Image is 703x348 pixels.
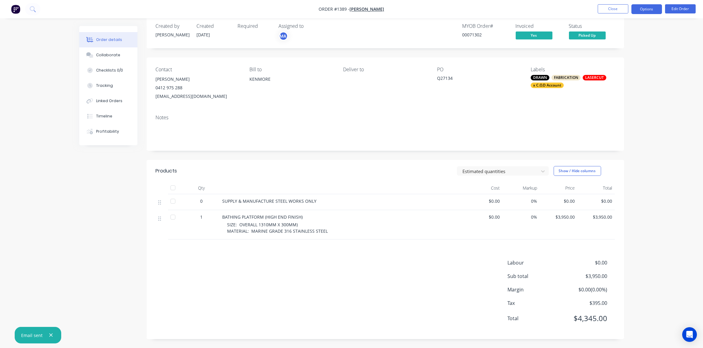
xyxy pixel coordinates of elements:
[79,32,137,47] button: Order details
[279,31,288,41] button: MA
[569,31,606,41] button: Picked Up
[467,198,500,204] span: $0.00
[222,198,317,204] span: SUPPLY & MANUFACTURE STEEL WORKS ONLY
[562,313,607,324] span: $4,345.00
[156,23,189,29] div: Created by
[197,23,230,29] div: Created
[516,31,552,39] span: Yes
[631,4,662,14] button: Options
[319,6,350,12] span: Order #1389 -
[665,4,696,13] button: Edit Order
[156,83,240,92] div: 0412 975 288
[279,23,340,29] div: Assigned to
[11,5,20,14] img: Factory
[531,75,549,80] div: DRAWN
[96,37,122,43] div: Order details
[562,286,607,293] span: $0.00 ( 0.00 %)
[156,67,240,72] div: Contact
[437,67,521,72] div: PO
[682,327,697,342] div: Open Intercom Messenger
[508,259,562,266] span: Labour
[96,52,120,58] div: Collaborate
[577,182,615,194] div: Total
[79,47,137,63] button: Collaborate
[238,23,271,29] div: Required
[227,222,328,234] span: SIZE: OVERALL 1310MM X 300MM) MATERIAL: MARINE GRADE 316 STAINLESS STEEL
[156,75,240,101] div: [PERSON_NAME]0412 975 288[EMAIL_ADDRESS][DOMAIN_NAME]
[156,167,177,175] div: Products
[465,182,503,194] div: Cost
[508,286,562,293] span: Margin
[554,166,601,176] button: Show / Hide columns
[249,75,333,94] div: KENMORE
[562,272,607,280] span: $3,950.00
[462,31,508,38] div: 00071302
[467,214,500,220] span: $0.00
[222,214,303,220] span: BATHING PLATFORM (HIGH END FINISH)
[531,67,615,72] div: Labels
[79,93,137,109] button: Linked Orders
[96,129,119,134] div: Profitability
[197,32,210,38] span: [DATE]
[542,214,575,220] span: $3,950.00
[200,198,203,204] span: 0
[437,75,514,83] div: Q27134
[96,83,113,88] div: Tracking
[569,23,615,29] div: Status
[580,198,612,204] span: $0.00
[562,259,607,266] span: $0.00
[508,272,562,280] span: Sub total
[462,23,508,29] div: MYOB Order #
[583,75,606,80] div: LASERCUT
[79,109,137,124] button: Timeline
[156,92,240,101] div: [EMAIL_ADDRESS][DOMAIN_NAME]
[249,67,333,72] div: Bill to
[502,182,540,194] div: Markup
[96,113,112,119] div: Timeline
[508,315,562,322] span: Total
[516,23,562,29] div: Invoiced
[508,299,562,307] span: Tax
[200,214,203,220] span: 1
[21,332,43,339] div: Email sent
[79,124,137,139] button: Profitability
[183,182,220,194] div: Qty
[580,214,612,220] span: $3,950.00
[350,6,384,12] a: [PERSON_NAME]
[569,31,606,39] span: Picked Up
[79,78,137,93] button: Tracking
[96,98,122,104] div: Linked Orders
[562,299,607,307] span: $395.00
[505,214,537,220] span: 0%
[598,4,628,13] button: Close
[96,68,123,73] div: Checklists 0/0
[531,83,564,88] div: x C.O.D Account
[156,115,615,120] div: Notes
[542,198,575,204] span: $0.00
[249,75,333,83] div: KENMORE
[156,31,189,38] div: [PERSON_NAME]
[540,182,578,194] div: Price
[552,75,581,80] div: FABRICATION
[156,75,240,83] div: [PERSON_NAME]
[505,198,537,204] span: 0%
[343,67,427,72] div: Deliver to
[79,63,137,78] button: Checklists 0/0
